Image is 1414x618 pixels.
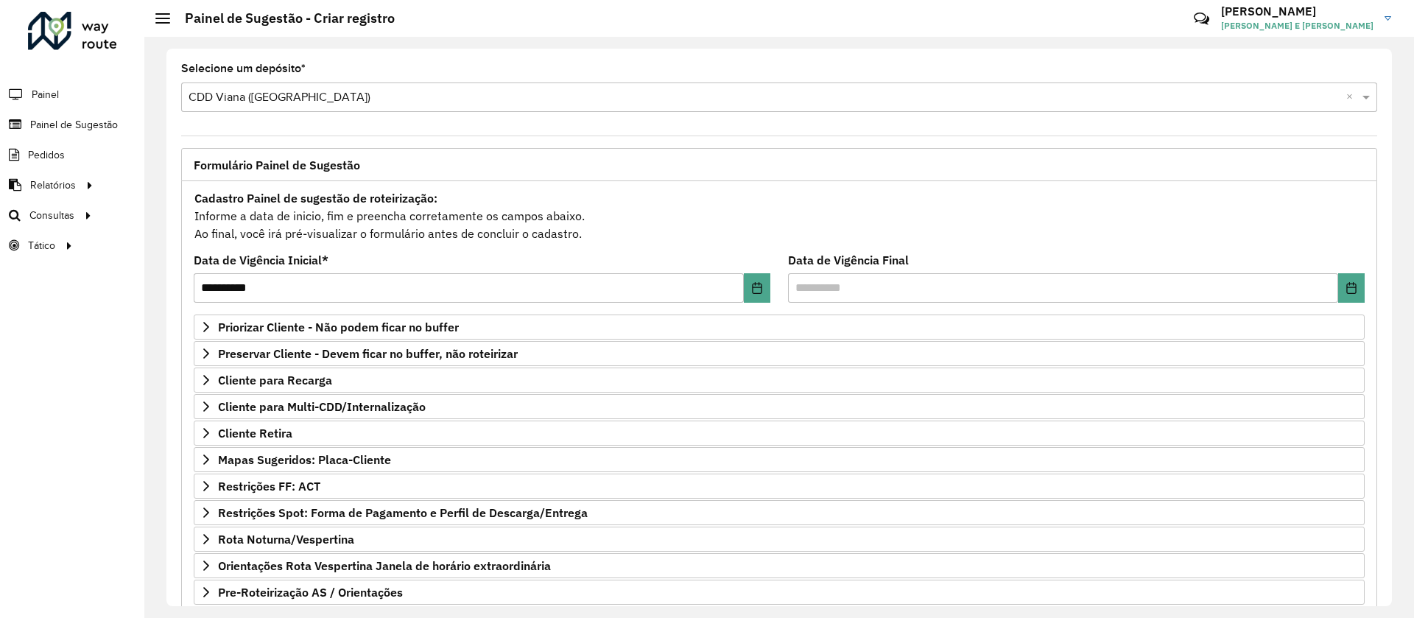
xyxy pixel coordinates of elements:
strong: Cadastro Painel de sugestão de roteirização: [194,191,437,206]
span: [PERSON_NAME] E [PERSON_NAME] [1221,19,1373,32]
span: Preservar Cliente - Devem ficar no buffer, não roteirizar [218,348,518,359]
span: Pedidos [28,147,65,163]
a: Preservar Cliente - Devem ficar no buffer, não roteirizar [194,341,1365,366]
span: Cliente Retira [218,427,292,439]
span: Restrições FF: ACT [218,480,320,492]
a: Rota Noturna/Vespertina [194,527,1365,552]
a: Restrições Spot: Forma de Pagamento e Perfil de Descarga/Entrega [194,500,1365,525]
span: Clear all [1346,88,1359,106]
a: Pre-Roteirização AS / Orientações [194,580,1365,605]
span: Priorizar Cliente - Não podem ficar no buffer [218,321,459,333]
a: Cliente Retira [194,421,1365,446]
span: Relatórios [30,178,76,193]
a: Restrições FF: ACT [194,474,1365,499]
span: Painel [32,87,59,102]
a: Priorizar Cliente - Não podem ficar no buffer [194,315,1365,340]
span: Pre-Roteirização AS / Orientações [218,586,403,598]
label: Data de Vigência Final [788,251,909,269]
h3: [PERSON_NAME] [1221,4,1373,18]
span: Cliente para Recarga [218,374,332,386]
button: Choose Date [1338,273,1365,303]
h2: Painel de Sugestão - Criar registro [170,10,395,27]
span: Cliente para Multi-CDD/Internalização [218,401,426,412]
span: Rota Noturna/Vespertina [218,533,354,545]
div: Informe a data de inicio, fim e preencha corretamente os campos abaixo. Ao final, você irá pré-vi... [194,189,1365,243]
span: Mapas Sugeridos: Placa-Cliente [218,454,391,466]
span: Tático [28,238,55,253]
a: Cliente para Recarga [194,368,1365,393]
label: Data de Vigência Inicial [194,251,328,269]
label: Selecione um depósito [181,60,306,77]
a: Orientações Rota Vespertina Janela de horário extraordinária [194,553,1365,578]
span: Orientações Rota Vespertina Janela de horário extraordinária [218,560,551,572]
button: Choose Date [744,273,770,303]
a: Mapas Sugeridos: Placa-Cliente [194,447,1365,472]
span: Restrições Spot: Forma de Pagamento e Perfil de Descarga/Entrega [218,507,588,519]
span: Formulário Painel de Sugestão [194,159,360,171]
a: Contato Rápido [1186,3,1217,35]
span: Painel de Sugestão [30,117,118,133]
a: Cliente para Multi-CDD/Internalização [194,394,1365,419]
span: Consultas [29,208,74,223]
